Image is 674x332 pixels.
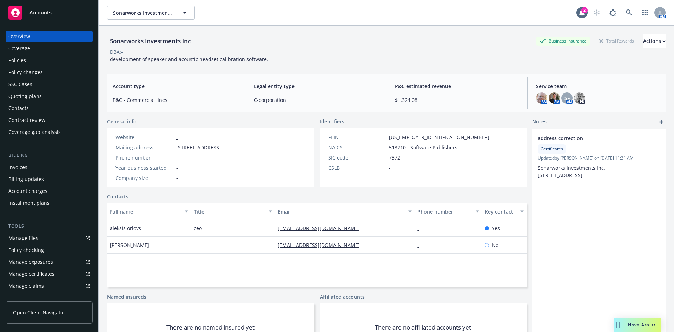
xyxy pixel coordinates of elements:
[176,174,178,182] span: -
[176,164,178,171] span: -
[389,154,400,161] span: 7372
[6,67,93,78] a: Policy changes
[628,322,656,328] span: Nova Assist
[657,118,666,126] a: add
[643,34,666,48] button: Actions
[275,203,415,220] button: Email
[6,43,93,54] a: Coverage
[115,134,173,141] div: Website
[6,223,93,230] div: Tools
[8,292,41,304] div: Manage BORs
[278,242,365,248] a: [EMAIL_ADDRESS][DOMAIN_NAME]
[6,280,93,292] a: Manage claims
[389,164,391,171] span: -
[328,154,386,161] div: SIC code
[538,135,642,142] span: address correction
[6,152,93,159] div: Billing
[278,225,365,232] a: [EMAIL_ADDRESS][DOMAIN_NAME]
[8,43,30,54] div: Coverage
[8,245,44,256] div: Policy checking
[107,293,146,300] a: Named insureds
[581,7,588,13] div: 2
[375,323,471,332] span: There are no affiliated accounts yet
[6,174,93,185] a: Billing updates
[6,197,93,209] a: Installment plans
[110,224,141,232] span: aleksis orlovs
[8,115,45,126] div: Contract review
[107,193,128,200] a: Contacts
[8,185,47,197] div: Account charges
[110,56,268,63] span: development of speaker and acoustic headset calibration software,
[538,164,660,179] p: Sonarworks investments Inc. [STREET_ADDRESS]
[417,242,425,248] a: -
[6,31,93,42] a: Overview
[320,293,365,300] a: Affiliated accounts
[8,55,26,66] div: Policies
[538,155,660,161] span: Updated by [PERSON_NAME] on [DATE] 11:31 AM
[328,144,386,151] div: NAICS
[115,164,173,171] div: Year business started
[8,126,61,138] div: Coverage gap analysis
[6,292,93,304] a: Manage BORs
[8,162,27,173] div: Invoices
[113,9,174,17] span: Sonarworks Investments Inc
[107,6,195,20] button: Sonarworks Investments Inc
[278,208,404,215] div: Email
[574,92,585,104] img: photo
[176,144,221,151] span: [STREET_ADDRESS]
[6,103,93,114] a: Contacts
[536,37,590,45] div: Business Insurance
[107,118,137,125] span: General info
[115,154,173,161] div: Phone number
[8,79,32,90] div: SSC Cases
[389,144,457,151] span: 513210 - Software Publishers
[8,268,54,280] div: Manage certificates
[6,126,93,138] a: Coverage gap analysis
[6,91,93,102] a: Quoting plans
[254,83,378,90] span: Legal entity type
[395,83,519,90] span: P&C estimated revenue
[536,83,660,90] span: Service team
[6,185,93,197] a: Account charges
[541,146,563,152] span: Certificates
[191,203,275,220] button: Title
[8,233,38,244] div: Manage files
[596,37,637,45] div: Total Rewards
[6,268,93,280] a: Manage certificates
[328,164,386,171] div: CSLB
[6,245,93,256] a: Policy checking
[417,208,471,215] div: Phone number
[8,256,53,268] div: Manage exposures
[622,6,636,20] a: Search
[110,48,123,56] div: DBA: -
[6,233,93,244] a: Manage files
[194,241,196,249] span: -
[320,118,344,125] span: Identifiers
[29,10,52,15] span: Accounts
[389,134,489,141] span: [US_EMPLOYER_IDENTIFICATION_NUMBER]
[417,225,425,232] a: -
[110,208,180,215] div: Full name
[115,174,173,182] div: Company size
[328,134,386,141] div: FEIN
[395,96,519,104] span: $1,324.08
[8,197,49,209] div: Installment plans
[485,208,516,215] div: Key contact
[8,91,42,102] div: Quoting plans
[107,37,193,46] div: Sonarworks Investments Inc
[6,256,93,268] a: Manage exposures
[8,174,44,185] div: Billing updates
[6,55,93,66] a: Policies
[107,203,191,220] button: Full name
[110,241,149,249] span: [PERSON_NAME]
[194,208,264,215] div: Title
[614,318,661,332] button: Nova Assist
[564,95,570,102] span: SF
[113,96,237,104] span: P&C - Commercial lines
[8,31,30,42] div: Overview
[492,241,498,249] span: No
[606,6,620,20] a: Report a Bug
[6,115,93,126] a: Contract review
